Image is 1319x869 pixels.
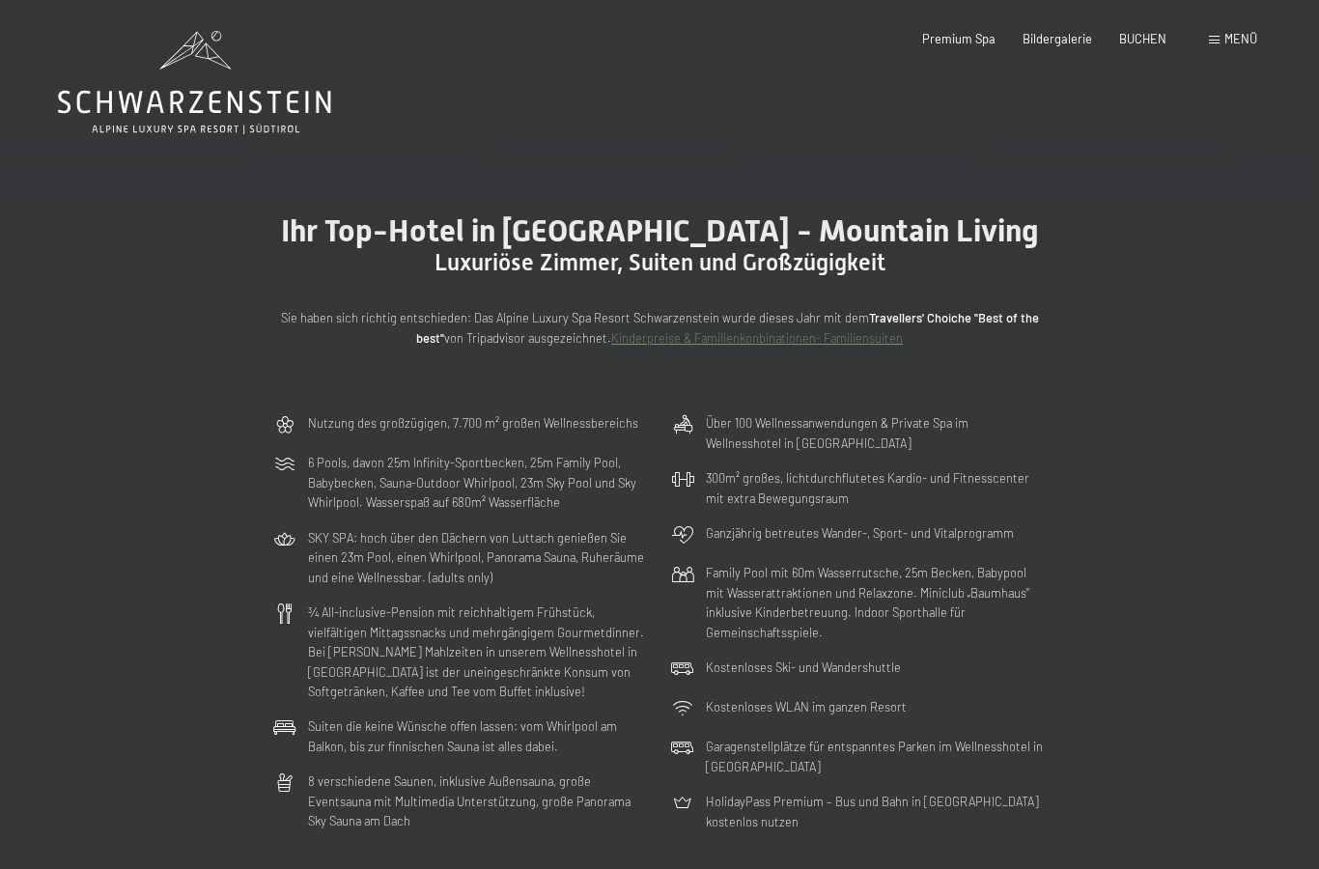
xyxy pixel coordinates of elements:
p: Kostenloses WLAN im ganzen Resort [706,697,907,716]
span: Menü [1224,31,1257,46]
p: Kostenloses Ski- und Wandershuttle [706,658,901,677]
a: Premium Spa [922,31,996,46]
p: Garagenstellplätze für entspanntes Parken im Wellnesshotel in [GEOGRAPHIC_DATA] [706,737,1046,776]
strong: Travellers' Choiche "Best of the best" [416,310,1039,345]
p: Nutzung des großzügigen, 7.700 m² großen Wellnessbereichs [308,413,638,433]
p: 8 verschiedene Saunen, inklusive Außensauna, große Eventsauna mit Multimedia Unterstützung, große... [308,771,648,830]
p: Suiten die keine Wünsche offen lassen: vom Whirlpool am Balkon, bis zur finnischen Sauna ist alle... [308,716,648,756]
p: Über 100 Wellnessanwendungen & Private Spa im Wellnesshotel in [GEOGRAPHIC_DATA] [706,413,1046,453]
p: Family Pool mit 60m Wasserrutsche, 25m Becken, Babypool mit Wasserattraktionen und Relaxzone. Min... [706,563,1046,642]
p: HolidayPass Premium – Bus und Bahn in [GEOGRAPHIC_DATA] kostenlos nutzen [706,792,1046,831]
a: Kinderpreise & Familienkonbinationen- Familiensuiten [611,330,903,346]
a: Bildergalerie [1023,31,1092,46]
p: Ganzjährig betreutes Wander-, Sport- und Vitalprogramm [706,523,1014,543]
p: 6 Pools, davon 25m Infinity-Sportbecken, 25m Family Pool, Babybecken, Sauna-Outdoor Whirlpool, 23... [308,453,648,512]
span: Ihr Top-Hotel in [GEOGRAPHIC_DATA] - Mountain Living [281,212,1039,249]
p: ¾ All-inclusive-Pension mit reichhaltigem Frühstück, vielfältigen Mittagssnacks und mehrgängigem ... [308,603,648,701]
p: Sie haben sich richtig entschieden: Das Alpine Luxury Spa Resort Schwarzenstein wurde dieses Jahr... [273,308,1046,348]
a: BUCHEN [1119,31,1166,46]
p: SKY SPA: hoch über den Dächern von Luttach genießen Sie einen 23m Pool, einen Whirlpool, Panorama... [308,528,648,587]
span: Luxuriöse Zimmer, Suiten und Großzügigkeit [435,249,885,276]
p: 300m² großes, lichtdurchflutetes Kardio- und Fitnesscenter mit extra Bewegungsraum [706,468,1046,508]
